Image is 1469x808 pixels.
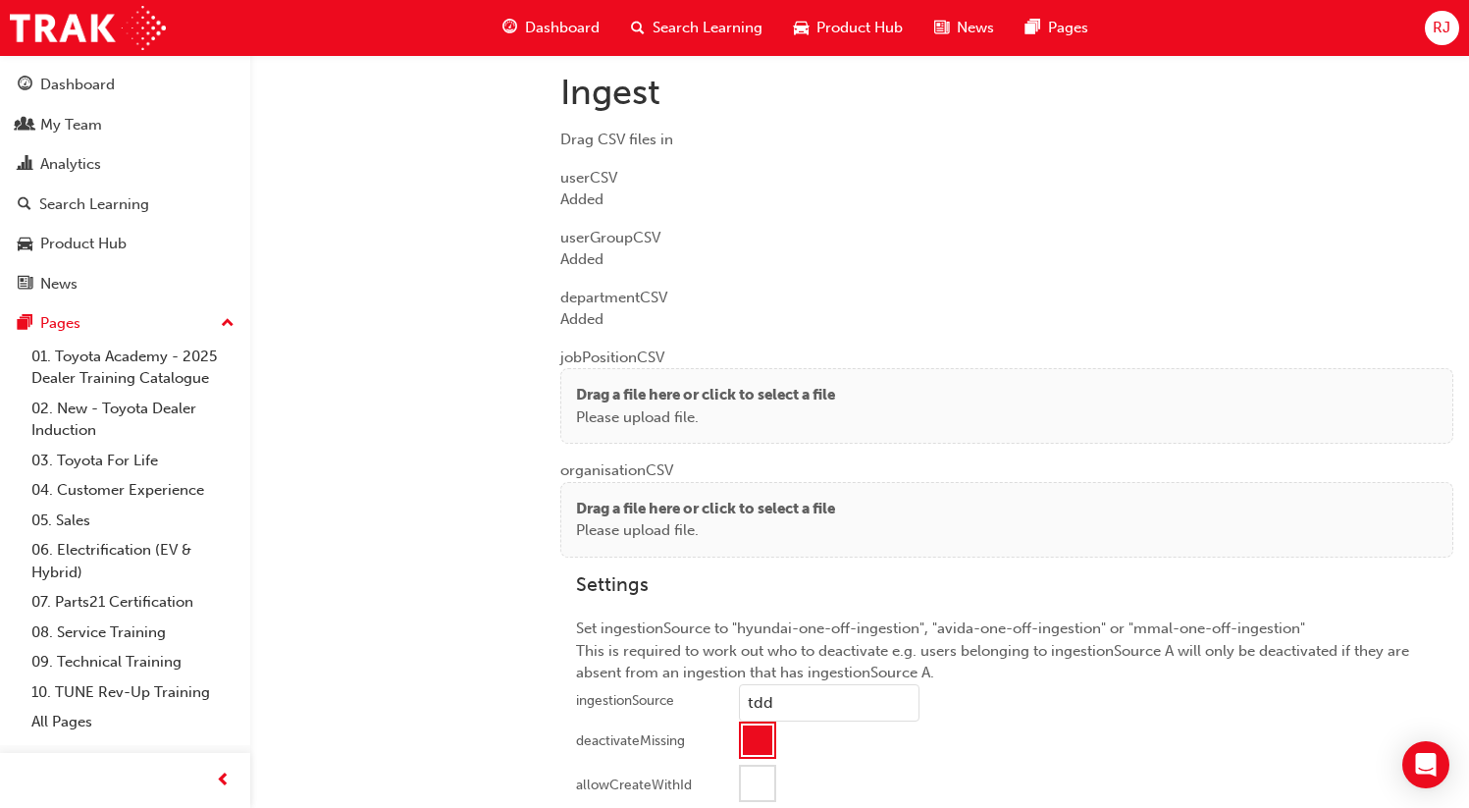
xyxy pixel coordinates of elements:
a: My Team [8,107,242,143]
div: Drag a file here or click to select a filePlease upload file. [560,368,1453,444]
h1: Ingest [560,71,1453,114]
span: News [957,17,994,39]
div: Dashboard [40,74,115,96]
span: guage-icon [502,16,517,40]
input: ingestionSource [739,684,919,722]
div: Added [560,308,1453,331]
div: department CSV [560,271,1453,331]
button: Pages [8,305,242,342]
a: 09. Technical Training [24,647,242,677]
div: Product Hub [40,233,127,255]
div: Drag a file here or click to select a filePlease upload file. [560,482,1453,558]
a: Analytics [8,146,242,183]
div: News [40,273,78,296]
span: RJ [1433,17,1450,39]
span: car-icon [794,16,809,40]
span: search-icon [631,16,645,40]
a: 05. Sales [24,506,242,536]
span: up-icon [221,311,235,337]
div: Pages [40,312,80,335]
span: pages-icon [18,315,32,333]
div: deactivateMissing [576,731,685,751]
a: pages-iconPages [1010,8,1104,48]
span: Pages [1048,17,1088,39]
div: Added [560,248,1453,271]
h3: Settings [576,573,1438,596]
a: 07. Parts21 Certification [24,587,242,618]
a: 06. Electrification (EV & Hybrid) [24,535,242,587]
a: News [8,266,242,302]
span: search-icon [18,196,31,214]
span: news-icon [934,16,949,40]
span: guage-icon [18,77,32,94]
p: Drag a file here or click to select a file [576,384,835,406]
p: Please upload file. [576,519,835,542]
a: guage-iconDashboard [487,8,615,48]
a: Dashboard [8,67,242,103]
a: 03. Toyota For Life [24,446,242,476]
a: 01. Toyota Academy - 2025 Dealer Training Catalogue [24,342,242,394]
p: Drag a file here or click to select a file [576,498,835,520]
span: people-icon [18,117,32,135]
a: Search Learning [8,187,242,223]
div: userGroup CSV [560,211,1453,271]
div: Added [560,189,1453,211]
span: chart-icon [18,156,32,174]
button: RJ [1425,11,1459,45]
div: user CSV [560,151,1453,211]
div: Analytics [40,153,101,176]
button: DashboardMy TeamAnalyticsSearch LearningProduct HubNews [8,63,242,305]
span: news-icon [18,276,32,294]
img: Trak [10,6,166,50]
a: 10. TUNE Rev-Up Training [24,677,242,708]
span: Product Hub [816,17,903,39]
span: Search Learning [653,17,762,39]
div: Search Learning [39,193,149,216]
a: search-iconSearch Learning [615,8,778,48]
a: 02. New - Toyota Dealer Induction [24,394,242,446]
a: Product Hub [8,226,242,262]
span: prev-icon [216,769,231,793]
div: allowCreateWithId [576,776,692,795]
span: Dashboard [525,17,600,39]
div: Open Intercom Messenger [1402,741,1449,788]
a: 04. Customer Experience [24,475,242,506]
div: My Team [40,114,102,136]
a: 08. Service Training [24,618,242,648]
div: Drag CSV files in [560,129,1453,151]
span: pages-icon [1025,16,1040,40]
div: jobPosition CSV [560,331,1453,445]
div: organisation CSV [560,444,1453,558]
div: ingestionSource [576,691,674,711]
a: news-iconNews [918,8,1010,48]
p: Please upload file. [576,406,835,429]
a: car-iconProduct Hub [778,8,918,48]
span: car-icon [18,236,32,253]
a: All Pages [24,707,242,737]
